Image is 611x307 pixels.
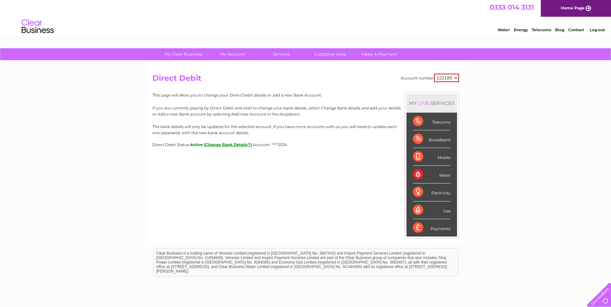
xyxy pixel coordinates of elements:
[152,142,459,147] div: Direct Debit Status:
[152,74,459,86] h2: Direct Debit
[568,27,584,32] a: Contact
[152,92,459,98] p: This page will allow you to change your Direct Debit details or add a new Bank Account.
[190,142,203,147] span: Active
[255,48,308,60] a: Services
[152,105,459,117] p: If you are currently paying by Direct Debit and wish to change your bank details, select Change B...
[413,113,451,130] div: Telecoms
[413,201,451,219] div: Gas
[206,48,259,60] a: My Account
[401,74,459,82] div: Account number
[413,148,451,166] div: Mobile
[498,27,510,32] a: Water
[413,183,451,201] div: Electricity
[154,4,458,31] div: Clear Business is a trading name of Verastar Limited (registered in [GEOGRAPHIC_DATA] No. 3667643...
[417,100,430,106] div: LIVE
[204,142,252,147] button: (Change Bank Details?)
[152,124,459,136] p: The bank details will only be updated for the selected account, if you have more accounts with us...
[555,27,564,32] a: Blog
[406,94,457,112] div: MY SERVICES
[413,219,451,237] div: Payments
[514,27,528,32] a: Energy
[532,27,551,32] a: Telecoms
[21,17,54,36] img: logo.png
[490,3,534,11] a: 0333 014 3131
[353,48,406,60] a: Make A Payment
[413,166,451,183] div: Water
[304,48,357,60] a: Customer Help
[413,130,451,148] div: Broadband
[590,27,605,32] a: Log out
[157,48,210,60] a: My Clear Business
